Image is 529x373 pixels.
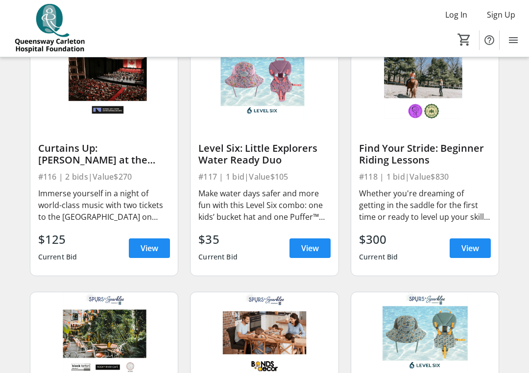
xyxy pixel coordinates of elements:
[359,170,491,184] div: #118 | 1 bid | Value $830
[38,248,77,266] div: Current Bid
[198,187,331,223] div: Make water days safer and more fun with this Level Six combo: one kids’ bucket hat and one Puffer...
[450,238,491,258] a: View
[351,39,499,122] img: Find Your Stride: Beginner Riding Lessons
[289,238,331,258] a: View
[301,242,319,254] span: View
[198,142,331,166] div: Level Six: Little Explorers Water Ready Duo
[479,7,523,23] button: Sign Up
[461,242,479,254] span: View
[359,142,491,166] div: Find Your Stride: Beginner Riding Lessons
[191,39,338,122] img: Level Six: Little Explorers Water Ready Duo
[487,9,515,21] span: Sign Up
[359,248,398,266] div: Current Bid
[38,187,170,223] div: Immerse yourself in a night of world-class music with two tickets to the [GEOGRAPHIC_DATA] on [DA...
[198,170,331,184] div: #117 | 1 bid | Value $105
[6,4,93,53] img: QCH Foundation's Logo
[141,242,158,254] span: View
[359,231,398,248] div: $300
[38,231,77,248] div: $125
[445,9,467,21] span: Log In
[456,31,473,48] button: Cart
[38,142,170,166] div: Curtains Up: [PERSON_NAME] at the NAC
[30,39,178,122] img: Curtains Up: Hahn at the NAC
[129,238,170,258] a: View
[198,231,238,248] div: $35
[480,30,499,50] button: Help
[198,248,238,266] div: Current Bid
[359,187,491,223] div: Whether you're dreaming of getting in the saddle for the first time or ready to level up your ski...
[38,170,170,184] div: #116 | 2 bids | Value $270
[437,7,475,23] button: Log In
[504,30,523,50] button: Menu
